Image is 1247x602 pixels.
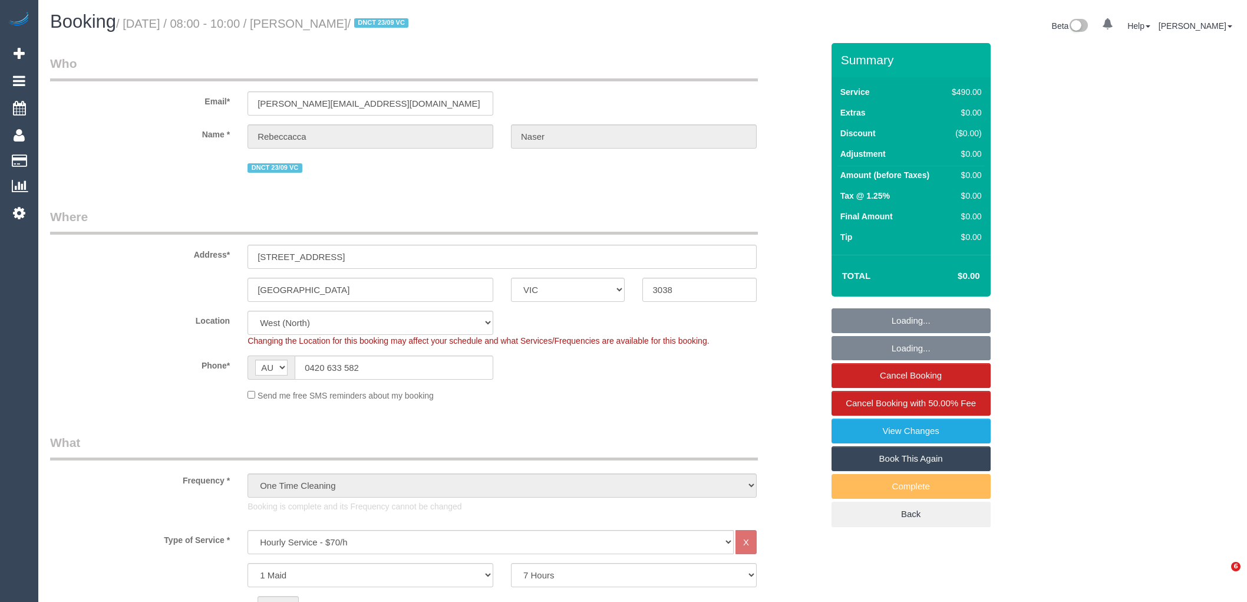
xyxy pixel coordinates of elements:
[947,190,981,202] div: $0.00
[840,127,876,139] label: Discount
[947,231,981,243] div: $0.00
[840,210,893,222] label: Final Amount
[1127,21,1150,31] a: Help
[947,107,981,119] div: $0.00
[832,363,991,388] a: Cancel Booking
[947,127,981,139] div: ($0.00)
[947,148,981,160] div: $0.00
[832,391,991,416] a: Cancel Booking with 50.00% Fee
[41,91,239,107] label: Email*
[840,86,870,98] label: Service
[947,86,981,98] div: $490.00
[840,190,890,202] label: Tax @ 1.25%
[840,148,886,160] label: Adjustment
[1207,562,1235,590] iframe: Intercom live chat
[832,502,991,527] a: Back
[41,245,239,261] label: Address*
[842,271,871,281] strong: Total
[50,55,758,81] legend: Who
[116,17,412,30] small: / [DATE] / 08:00 - 10:00 / [PERSON_NAME]
[511,124,757,149] input: Last Name*
[840,169,929,181] label: Amount (before Taxes)
[348,17,413,30] span: /
[248,336,709,346] span: Changing the Location for this booking may affect your schedule and what Services/Frequencies are...
[947,210,981,222] div: $0.00
[840,107,866,119] label: Extras
[50,11,116,32] span: Booking
[841,53,985,67] h3: Summary
[840,231,853,243] label: Tip
[1231,562,1241,571] span: 6
[1052,21,1088,31] a: Beta
[947,169,981,181] div: $0.00
[922,271,979,281] h4: $0.00
[1159,21,1232,31] a: [PERSON_NAME]
[1068,19,1088,34] img: New interface
[248,501,757,512] p: Booking is complete and its Frequency cannot be changed
[248,163,302,173] span: DNCT 23/09 VC
[354,18,409,28] span: DNCT 23/09 VC
[832,446,991,471] a: Book This Again
[846,398,976,408] span: Cancel Booking with 50.00% Fee
[295,356,493,380] input: Phone*
[248,124,493,149] input: First Name*
[7,12,31,28] img: Automaid Logo
[248,91,493,116] input: Email*
[642,278,756,302] input: Post Code*
[41,311,239,327] label: Location
[248,278,493,302] input: Suburb*
[50,208,758,235] legend: Where
[832,419,991,443] a: View Changes
[50,434,758,460] legend: What
[41,124,239,140] label: Name *
[41,530,239,546] label: Type of Service *
[258,391,434,400] span: Send me free SMS reminders about my booking
[41,471,239,486] label: Frequency *
[41,356,239,371] label: Phone*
